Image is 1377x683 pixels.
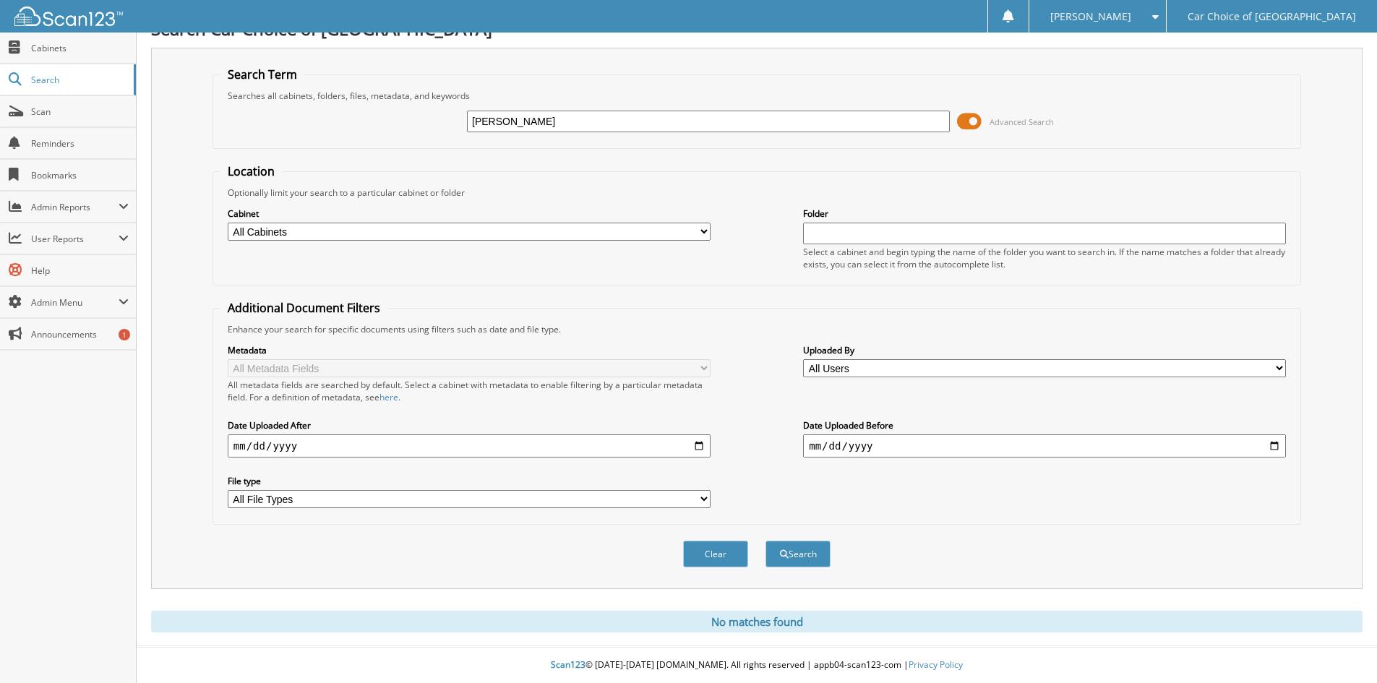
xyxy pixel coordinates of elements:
[990,116,1054,127] span: Advanced Search
[220,163,282,179] legend: Location
[31,42,129,54] span: Cabinets
[31,296,119,309] span: Admin Menu
[228,419,711,431] label: Date Uploaded After
[220,323,1293,335] div: Enhance your search for specific documents using filters such as date and file type.
[14,7,123,26] img: scan123-logo-white.svg
[1188,12,1356,21] span: Car Choice of [GEOGRAPHIC_DATA]
[137,648,1377,683] div: © [DATE]-[DATE] [DOMAIN_NAME]. All rights reserved | appb04-scan123-com |
[1050,12,1131,21] span: [PERSON_NAME]
[379,391,398,403] a: here
[220,66,304,82] legend: Search Term
[803,434,1286,458] input: end
[803,344,1286,356] label: Uploaded By
[31,233,119,245] span: User Reports
[31,265,129,277] span: Help
[228,379,711,403] div: All metadata fields are searched by default. Select a cabinet with metadata to enable filtering b...
[31,201,119,213] span: Admin Reports
[220,90,1293,102] div: Searches all cabinets, folders, files, metadata, and keywords
[151,611,1363,632] div: No matches found
[683,541,748,567] button: Clear
[803,207,1286,220] label: Folder
[228,207,711,220] label: Cabinet
[31,106,129,118] span: Scan
[228,475,711,487] label: File type
[31,74,126,86] span: Search
[220,300,387,316] legend: Additional Document Filters
[31,328,129,340] span: Announcements
[119,329,130,340] div: 1
[551,658,585,671] span: Scan123
[803,419,1286,431] label: Date Uploaded Before
[909,658,963,671] a: Privacy Policy
[31,137,129,150] span: Reminders
[228,344,711,356] label: Metadata
[228,434,711,458] input: start
[220,186,1293,199] div: Optionally limit your search to a particular cabinet or folder
[31,169,129,181] span: Bookmarks
[765,541,831,567] button: Search
[803,246,1286,270] div: Select a cabinet and begin typing the name of the folder you want to search in. If the name match...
